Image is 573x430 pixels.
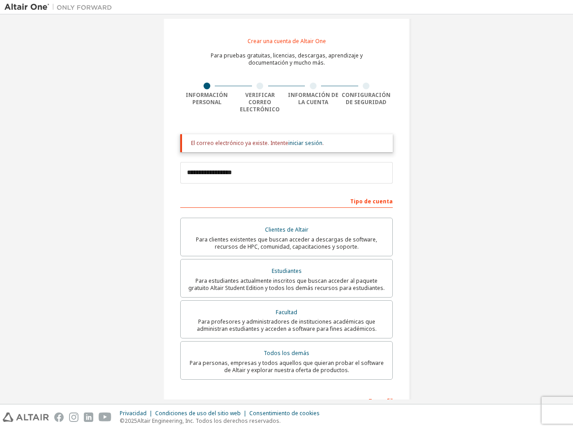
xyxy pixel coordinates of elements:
[288,139,322,147] a: iniciar sesión
[197,318,377,333] font: Para profesores y administradores de instituciones académicas que administran estudiantes y acced...
[54,412,64,422] img: facebook.svg
[265,226,308,233] font: Clientes de Altair
[322,139,324,147] font: .
[186,91,228,106] font: Información personal
[190,359,384,374] font: Para personas, empresas y todos aquellos que quieran probar el software de Altair y explorar nues...
[248,59,325,66] font: documentación y mucho más.
[191,139,288,147] font: El correo electrónico ya existe. Intente
[196,236,377,250] font: Para clientes existentes que buscan acceder a descargas de software, recursos de HPC, comunidad, ...
[125,417,137,425] font: 2025
[155,409,241,417] font: Condiciones de uso del sitio web
[211,52,363,59] font: Para pruebas gratuitas, licencias, descargas, aprendizaje y
[120,409,147,417] font: Privacidad
[247,37,326,45] font: Crear una cuenta de Altair One
[342,91,391,106] font: Configuración de seguridad
[288,91,339,106] font: Información de la cuenta
[240,91,280,113] font: Verificar correo electrónico
[276,308,297,316] font: Facultad
[188,277,385,292] font: Para estudiantes actualmente inscritos que buscan acceder al paquete gratuito Altair Student Edit...
[69,412,78,422] img: instagram.svg
[350,197,393,205] font: Tipo de cuenta
[84,412,93,422] img: linkedin.svg
[4,3,117,12] img: Altair Uno
[137,417,281,425] font: Altair Engineering, Inc. Todos los derechos reservados.
[272,267,302,275] font: Estudiantes
[3,412,49,422] img: altair_logo.svg
[120,417,125,425] font: ©
[264,349,309,357] font: Todos los demás
[99,412,112,422] img: youtube.svg
[369,397,393,405] font: Tu perfil
[249,409,320,417] font: Consentimiento de cookies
